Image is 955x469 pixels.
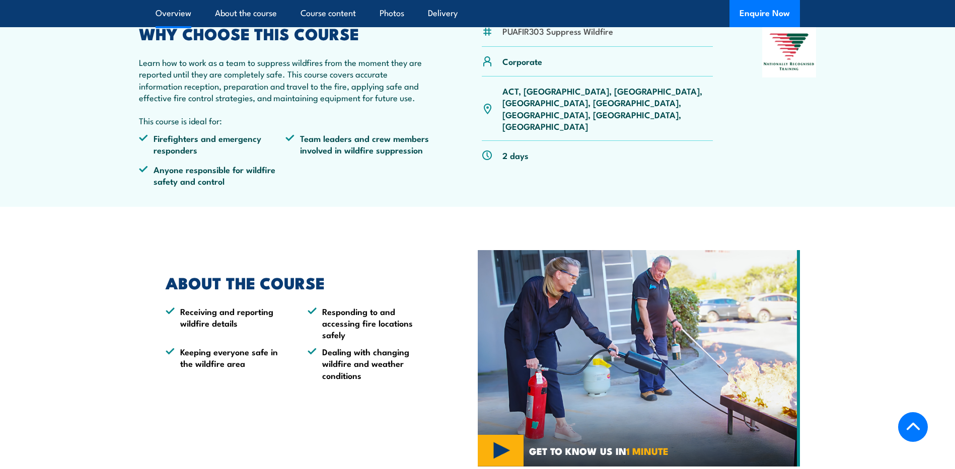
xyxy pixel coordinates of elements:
[139,164,286,187] li: Anyone responsible for wildfire safety and control
[502,25,613,37] li: PUAFIR303 Suppress Wildfire
[308,346,431,381] li: Dealing with changing wildfire and weather conditions
[626,443,669,458] strong: 1 MINUTE
[762,26,817,77] img: Nationally Recognised Training logo.
[529,446,669,455] span: GET TO KNOW US IN
[308,305,431,341] li: Responding to and accessing fire locations safely
[502,149,529,161] p: 2 days
[139,26,433,40] h2: WHY CHOOSE THIS COURSE
[166,305,289,341] li: Receiving and reporting wildfire details
[285,132,432,156] li: Team leaders and crew members involved in wildfire suppression
[139,115,433,126] p: This course is ideal for:
[502,85,713,132] p: ACT, [GEOGRAPHIC_DATA], [GEOGRAPHIC_DATA], [GEOGRAPHIC_DATA], [GEOGRAPHIC_DATA], [GEOGRAPHIC_DATA...
[166,346,289,381] li: Keeping everyone safe in the wildfire area
[166,275,431,289] h2: ABOUT THE COURSE
[502,55,542,67] p: Corporate
[478,250,800,466] img: Fire Safety Training
[139,56,433,104] p: Learn how to work as a team to suppress wildfires from the moment they are reported until they ar...
[139,132,286,156] li: Firefighters and emergency responders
